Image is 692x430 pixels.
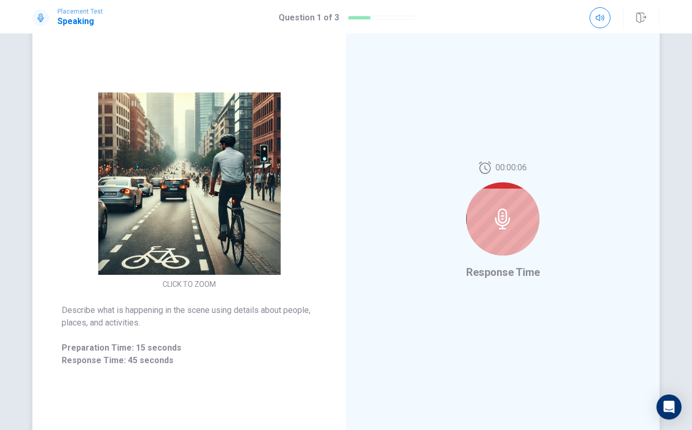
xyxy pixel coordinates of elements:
span: 00:00:06 [495,161,527,174]
h1: Question 1 of 3 [279,11,339,24]
span: Describe what is happening in the scene using details about people, places, and activities. [62,304,317,329]
h1: Speaking [57,15,103,28]
img: [object Object] [89,92,290,275]
span: Preparation Time: 15 seconds [62,342,317,354]
span: Response Time [466,266,540,278]
div: Open Intercom Messenger [656,394,682,420]
span: Placement Test [57,8,103,15]
span: Response Time: 45 seconds [62,354,317,367]
button: CLICK TO ZOOM [158,277,220,292]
